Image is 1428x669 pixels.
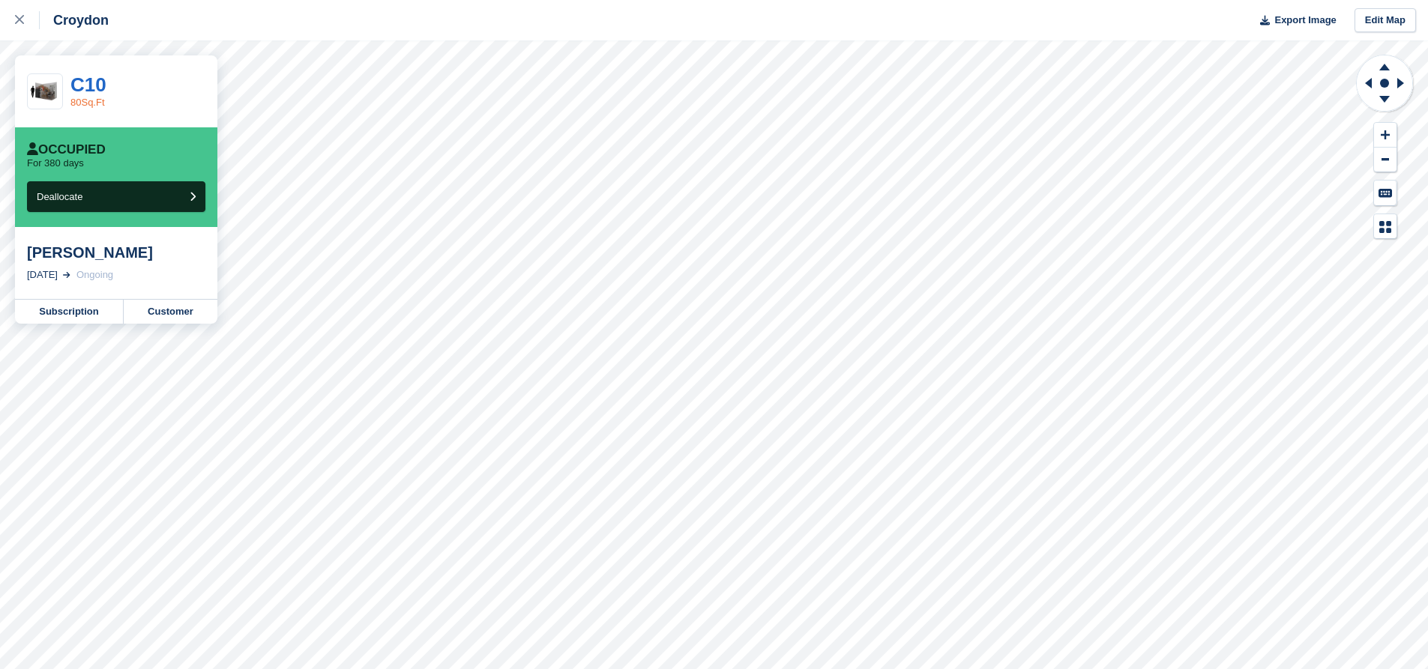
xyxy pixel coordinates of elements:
[1374,148,1397,172] button: Zoom Out
[1355,8,1416,33] a: Edit Map
[40,11,109,29] div: Croydon
[27,181,205,212] button: Deallocate
[1374,214,1397,239] button: Map Legend
[27,243,205,261] div: [PERSON_NAME]
[37,191,82,202] span: Deallocate
[70,97,105,108] a: 80Sq.Ft
[124,300,217,324] a: Customer
[27,157,84,169] p: For 380 days
[1274,13,1336,28] span: Export Image
[1251,8,1337,33] button: Export Image
[76,267,113,282] div: Ongoing
[15,300,124,324] a: Subscription
[1374,181,1397,205] button: Keyboard Shortcuts
[1374,123,1397,148] button: Zoom In
[27,267,58,282] div: [DATE]
[70,73,106,96] a: C10
[27,142,106,157] div: Occupied
[63,272,70,278] img: arrow-right-light-icn-cde0832a797a2874e46488d9cf13f60e5c3a73dbe684e267c42b8395dfbc2abf.svg
[28,79,62,105] img: 60-sqft-unit.jpg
